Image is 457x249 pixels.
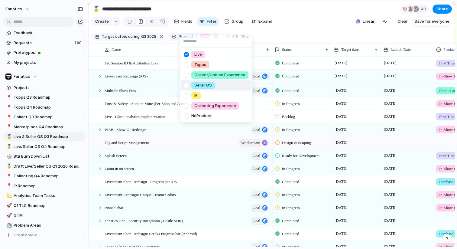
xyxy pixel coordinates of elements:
[194,51,202,57] span: Live
[194,62,206,68] span: Topps
[194,103,236,109] span: Collecting Experience
[194,82,212,88] span: Seller OS
[194,72,245,78] span: Collect/Unified Experience
[194,93,198,99] span: IR
[191,113,212,119] span: No Product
